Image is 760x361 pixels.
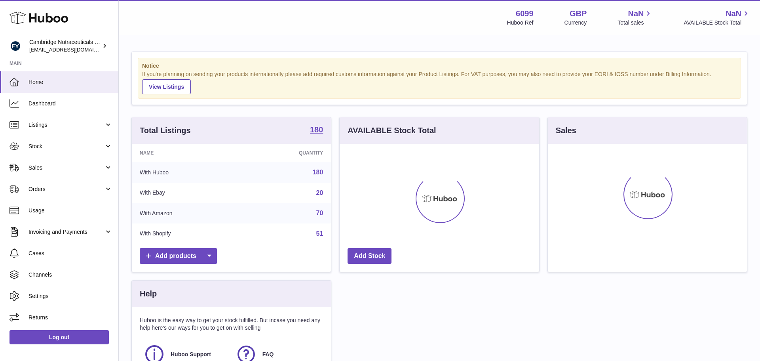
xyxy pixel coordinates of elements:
td: With Huboo [132,162,241,183]
span: Channels [28,271,112,279]
h3: AVAILABLE Stock Total [348,125,436,136]
div: Currency [564,19,587,27]
strong: Notice [142,62,737,70]
span: Huboo Support [171,351,211,358]
td: With Shopify [132,223,241,244]
span: Usage [28,207,112,214]
span: Returns [28,314,112,321]
a: 51 [316,230,323,237]
strong: 180 [310,126,323,134]
div: Cambridge Nutraceuticals Ltd [29,38,101,53]
a: View Listings [142,79,191,94]
span: Total sales [617,19,653,27]
a: 180 [313,169,323,176]
a: 20 [316,189,323,196]
td: With Ebay [132,183,241,203]
a: NaN Total sales [617,8,653,27]
span: Listings [28,121,104,129]
h3: Sales [556,125,576,136]
p: Huboo is the easy way to get your stock fulfilled. But incase you need any help here's our ways f... [140,317,323,332]
strong: 6099 [516,8,534,19]
div: If you're planning on sending your products internationally please add required customs informati... [142,71,737,94]
a: 180 [310,126,323,135]
h3: Help [140,288,157,299]
a: NaN AVAILABLE Stock Total [684,8,750,27]
span: NaN [628,8,644,19]
span: [EMAIL_ADDRESS][DOMAIN_NAME] [29,46,116,53]
th: Name [132,144,241,162]
a: Add products [140,248,217,264]
div: Huboo Ref [507,19,534,27]
span: Sales [28,164,104,172]
a: Log out [9,330,109,344]
strong: GBP [570,8,587,19]
span: Home [28,78,112,86]
h3: Total Listings [140,125,191,136]
span: Orders [28,185,104,193]
span: NaN [726,8,741,19]
span: FAQ [262,351,274,358]
span: AVAILABLE Stock Total [684,19,750,27]
a: Add Stock [348,248,391,264]
span: Settings [28,292,112,300]
span: Cases [28,250,112,257]
th: Quantity [241,144,331,162]
a: 70 [316,210,323,216]
span: Stock [28,143,104,150]
td: With Amazon [132,203,241,223]
span: Invoicing and Payments [28,228,104,236]
img: internalAdmin-6099@internal.huboo.com [9,40,21,52]
span: Dashboard [28,100,112,107]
